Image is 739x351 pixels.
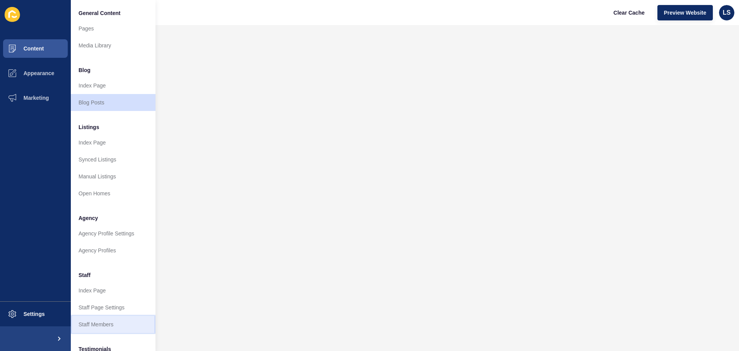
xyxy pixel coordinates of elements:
span: General Content [79,9,120,17]
button: Preview Website [657,5,713,20]
span: Preview Website [664,9,706,17]
a: Staff Members [71,316,155,333]
a: Agency Profile Settings [71,225,155,242]
a: Synced Listings [71,151,155,168]
a: Index Page [71,282,155,299]
a: Pages [71,20,155,37]
a: Index Page [71,134,155,151]
span: LS [723,9,731,17]
a: Staff Page Settings [71,299,155,316]
button: Clear Cache [607,5,651,20]
span: Agency [79,214,98,222]
span: Listings [79,123,99,131]
a: Media Library [71,37,155,54]
span: Blog [79,66,90,74]
span: Staff [79,271,90,279]
span: Clear Cache [614,9,645,17]
a: Manual Listings [71,168,155,185]
a: Index Page [71,77,155,94]
a: Open Homes [71,185,155,202]
a: Agency Profiles [71,242,155,259]
a: Blog Posts [71,94,155,111]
